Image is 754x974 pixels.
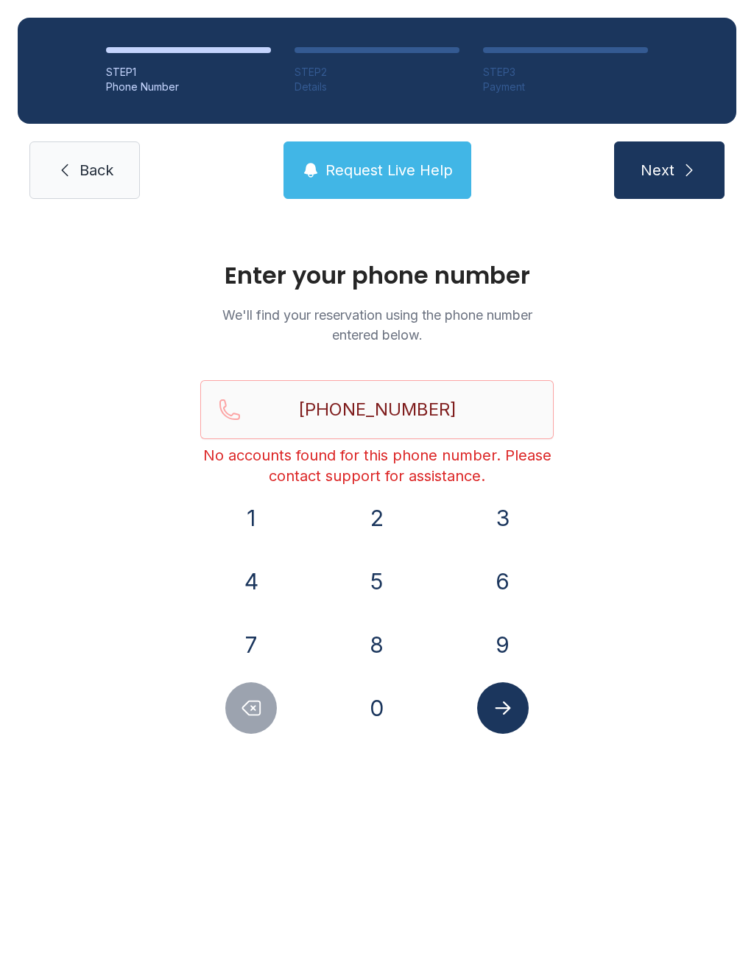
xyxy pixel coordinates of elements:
[295,65,459,80] div: STEP 2
[483,65,648,80] div: STEP 3
[200,305,554,345] p: We'll find your reservation using the phone number entered below.
[80,160,113,181] span: Back
[106,65,271,80] div: STEP 1
[351,682,403,734] button: 0
[200,380,554,439] input: Reservation phone number
[483,80,648,94] div: Payment
[225,492,277,544] button: 1
[295,80,459,94] div: Details
[477,492,529,544] button: 3
[200,264,554,287] h1: Enter your phone number
[477,682,529,734] button: Submit lookup form
[477,619,529,670] button: 9
[106,80,271,94] div: Phone Number
[225,556,277,607] button: 4
[351,556,403,607] button: 5
[477,556,529,607] button: 6
[351,619,403,670] button: 8
[200,445,554,486] div: No accounts found for this phone number. Please contact support for assistance.
[225,619,277,670] button: 7
[351,492,403,544] button: 2
[325,160,453,181] span: Request Live Help
[641,160,674,181] span: Next
[225,682,277,734] button: Delete number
